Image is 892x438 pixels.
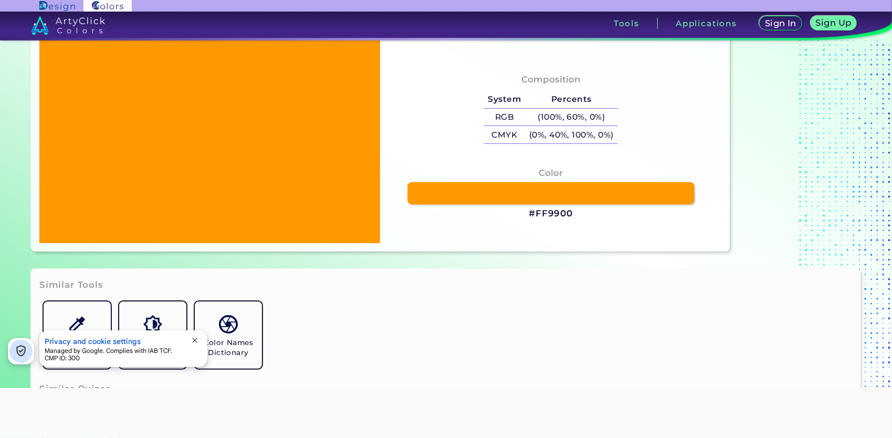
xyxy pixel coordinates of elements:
[813,17,854,30] a: Sign Up
[199,338,258,358] h5: Color Names Dictionary
[525,91,617,108] h5: Percents
[39,383,111,395] h3: Similar Quizes
[539,165,563,181] h4: Color
[761,17,800,30] a: Sign In
[676,19,737,27] h3: Applications
[39,1,75,11] img: ArtyClick Design logo
[484,109,525,126] h5: RGB
[484,91,525,108] h5: System
[484,126,525,143] h5: CMYK
[115,297,191,373] a: Color Shades Finder
[219,315,237,333] img: icon_color_names_dictionary.svg
[143,315,162,333] img: icon_color_shades.svg
[521,72,581,87] h4: Composition
[525,126,617,143] h5: (0%, 40%, 100%, 0%)
[255,388,637,435] iframe: Advertisement
[767,19,795,27] h5: Sign In
[31,16,105,35] img: logo_artyclick_colors_white.svg
[191,297,266,373] a: Color Names Dictionary
[614,19,639,27] h3: Tools
[525,109,617,126] h5: (100%, 60%, 0%)
[817,19,850,27] h5: Sign Up
[529,207,573,220] h3: #FF9900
